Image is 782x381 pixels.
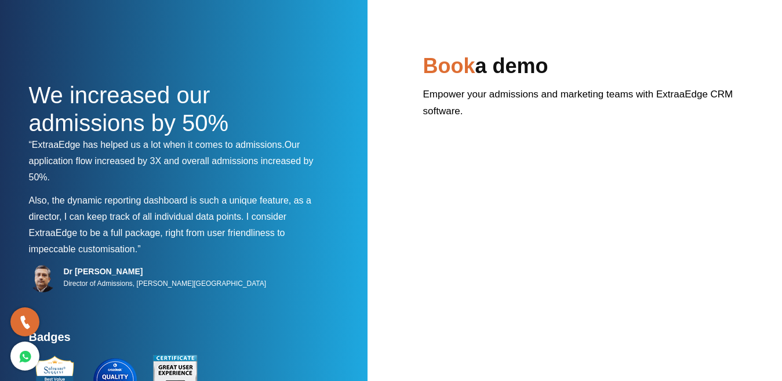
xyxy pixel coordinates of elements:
[29,140,314,182] span: Our application flow increased by 3X and overall admissions increased by 50%.
[29,82,229,136] span: We increased our admissions by 50%
[423,86,754,128] p: Empower your admissions and marketing teams with ExtraaEdge CRM software.
[64,277,267,291] p: Director of Admissions, [PERSON_NAME][GEOGRAPHIC_DATA]
[64,266,267,277] h5: Dr [PERSON_NAME]
[29,330,325,351] h4: Badges
[423,52,754,86] h2: a demo
[29,140,285,150] span: “ExtraaEdge has helped us a lot when it comes to admissions.
[423,54,475,78] span: Book
[29,212,287,254] span: I consider ExtraaEdge to be a full package, right from user friendliness to impeccable customisat...
[29,195,311,222] span: Also, the dynamic reporting dashboard is such a unique feature, as a director, I can keep track o...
